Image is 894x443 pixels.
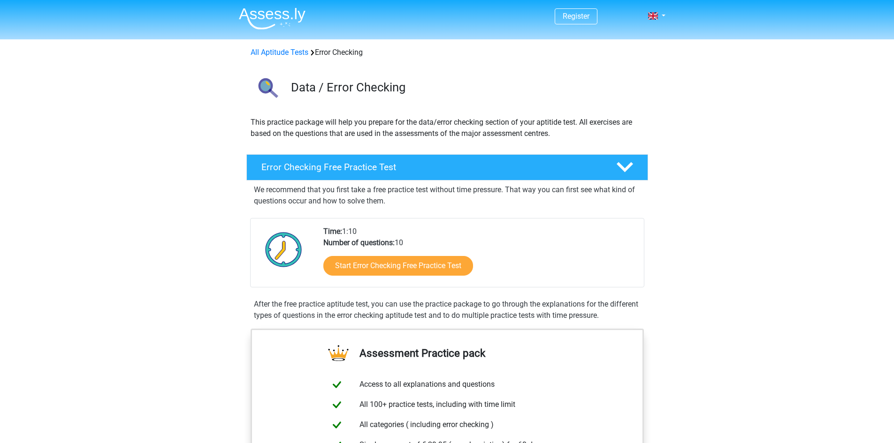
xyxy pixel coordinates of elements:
h3: Data / Error Checking [291,80,641,95]
div: After the free practice aptitude test, you can use the practice package to go through the explana... [250,299,644,321]
b: Time: [323,227,342,236]
img: Clock [260,226,307,273]
div: Error Checking [247,47,648,58]
a: Register [563,12,589,21]
p: We recommend that you first take a free practice test without time pressure. That way you can fir... [254,184,641,207]
a: All Aptitude Tests [251,48,308,57]
b: Number of questions: [323,238,395,247]
img: Assessly [239,8,306,30]
a: Error Checking Free Practice Test [243,154,652,180]
div: 1:10 10 [316,226,643,287]
img: error checking [247,69,287,109]
a: Start Error Checking Free Practice Test [323,256,473,276]
h4: Error Checking Free Practice Test [261,162,601,173]
p: This practice package will help you prepare for the data/error checking section of your aptitide ... [251,117,644,139]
